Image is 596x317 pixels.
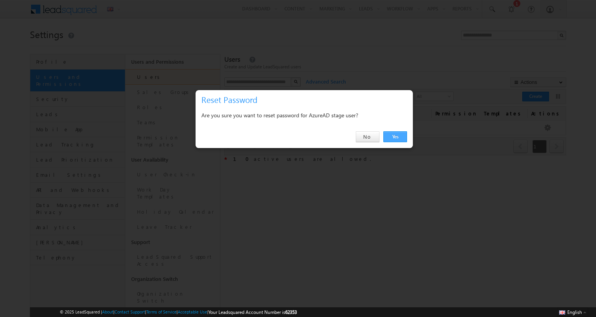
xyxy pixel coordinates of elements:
[201,110,407,120] div: Are you sure you want to reset password for AzureAD stage user?
[114,309,145,314] a: Contact Support
[146,309,177,314] a: Terms of Service
[356,131,379,142] a: No
[102,309,113,314] a: About
[60,308,297,316] span: © 2025 LeadSquared | | | | |
[178,309,207,314] a: Acceptable Use
[208,309,297,315] span: Your Leadsquared Account Number is
[383,131,407,142] a: Yes
[567,309,582,315] span: English
[201,93,410,106] h3: Reset Password
[285,309,297,315] span: 62353
[557,307,588,317] button: English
